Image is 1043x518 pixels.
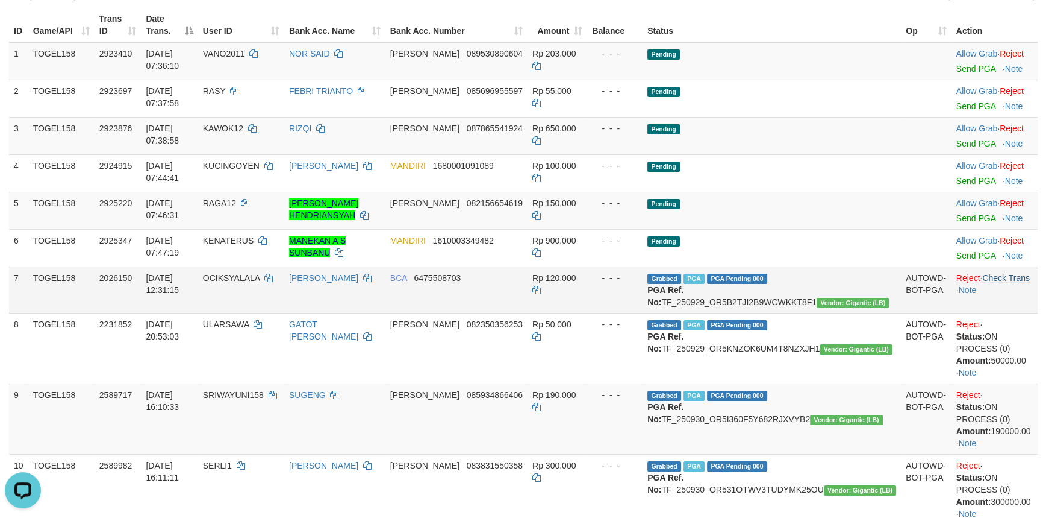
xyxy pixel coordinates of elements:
a: Reject [956,461,980,470]
a: Send PGA [956,139,995,148]
span: VANO2011 [203,49,245,58]
span: 2925220 [99,198,132,208]
span: Rp 190.000 [532,390,576,400]
td: 9 [9,384,28,454]
span: Vendor URL: https://dashboard.q2checkout.com/secure [820,344,892,355]
td: TOGEL158 [28,229,95,267]
th: Balance [587,8,643,42]
span: [PERSON_NAME] [390,320,459,329]
span: Pending [647,199,680,209]
span: · [956,49,1000,58]
td: 2 [9,80,28,117]
span: Rp 150.000 [532,198,576,208]
b: PGA Ref. No: [647,285,683,307]
a: [PERSON_NAME] [289,273,358,283]
span: [DATE] 07:46:31 [146,198,179,220]
span: 2589717 [99,390,132,400]
td: 8 [9,313,28,384]
span: Copy 082156654619 to clipboard [467,198,523,208]
span: [DATE] 16:11:11 [146,461,179,482]
span: Rp 650.000 [532,124,576,133]
th: Amount: activate to sort column ascending [528,8,587,42]
td: TOGEL158 [28,80,95,117]
span: · [956,124,1000,133]
span: Rp 300.000 [532,461,576,470]
div: - - - [592,272,638,284]
div: - - - [592,48,638,60]
span: · [956,198,1000,208]
td: TF_250930_OR5I360F5Y682RJXVYB2 [643,384,901,454]
span: 2026150 [99,273,132,283]
span: Grabbed [647,320,681,330]
button: Open LiveChat chat widget [5,5,41,41]
div: ON PROCESS (0) 190000.00 [956,401,1033,437]
span: Rp 50.000 [532,320,571,329]
span: Copy 083831550358 to clipboard [467,461,523,470]
a: Note [1005,64,1023,74]
span: [DATE] 07:44:41 [146,161,179,183]
td: · · [951,313,1038,384]
td: TOGEL158 [28,192,95,229]
td: AUTOWD-BOT-PGA [901,313,951,384]
a: Check Trans [982,273,1030,283]
td: 5 [9,192,28,229]
span: Pending [647,87,680,97]
td: · [951,229,1038,267]
th: Bank Acc. Name: activate to sort column ascending [284,8,385,42]
a: Reject [1000,86,1024,96]
td: 7 [9,267,28,313]
a: Reject [1000,124,1024,133]
a: Send PGA [956,176,995,186]
div: - - - [592,318,638,330]
span: 2923697 [99,86,132,96]
span: Copy 6475508703 to clipboard [414,273,461,283]
span: [PERSON_NAME] [390,390,459,400]
span: Vendor URL: https://dashboard.q2checkout.com/secure [810,415,883,425]
td: 1 [9,42,28,80]
a: Allow Grab [956,86,997,96]
td: TOGEL158 [28,384,95,454]
span: ULARSAWA [203,320,249,329]
td: · [951,80,1038,117]
td: · [951,154,1038,192]
span: [PERSON_NAME] [390,461,459,470]
span: Rp 100.000 [532,161,576,171]
span: [DATE] 12:31:15 [146,273,179,295]
a: Note [959,438,977,448]
td: · · [951,384,1038,454]
td: TOGEL158 [28,117,95,154]
td: TOGEL158 [28,267,95,313]
a: SUGENG [289,390,326,400]
span: Marked by azecs1 [683,461,705,472]
td: AUTOWD-BOT-PGA [901,267,951,313]
span: Pending [647,124,680,134]
a: Note [959,368,977,377]
a: Reject [956,273,980,283]
span: 2925347 [99,236,132,245]
span: [DATE] 07:47:19 [146,236,179,257]
a: Note [1005,176,1023,186]
a: [PERSON_NAME] [289,161,358,171]
span: 2923410 [99,49,132,58]
a: NOR SAID [289,49,330,58]
a: [PERSON_NAME] HENDRIANSYAH [289,198,358,220]
a: MANEKAN A S SUNBANU [289,236,346,257]
b: Amount: [956,356,991,365]
span: Copy 087865541924 to clipboard [467,124,523,133]
span: Rp 900.000 [532,236,576,245]
span: PGA Pending [707,461,767,472]
a: Reject [956,320,980,329]
td: TF_250929_OR5KNZOK6UM4T8NZXJH1 [643,313,901,384]
span: Grabbed [647,461,681,472]
b: Status: [956,332,985,341]
span: Copy 1610003349482 to clipboard [433,236,494,245]
td: AUTOWD-BOT-PGA [901,384,951,454]
span: Copy 085696955597 to clipboard [467,86,523,96]
span: PGA Pending [707,320,767,330]
span: Marked by azecs1 [683,320,705,330]
span: [DATE] 20:53:03 [146,320,179,341]
a: Allow Grab [956,124,997,133]
span: [DATE] 16:10:33 [146,390,179,412]
th: Op: activate to sort column ascending [901,8,951,42]
div: - - - [592,197,638,209]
